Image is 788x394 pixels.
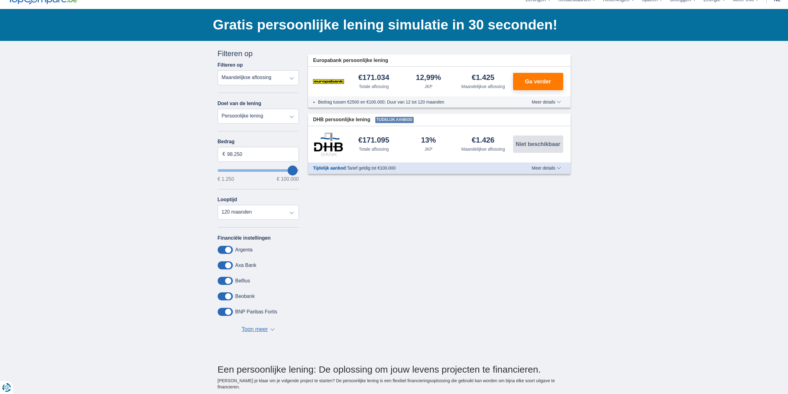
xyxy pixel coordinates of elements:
[516,141,560,147] span: Niet beschikbaar
[461,83,505,90] div: Maandelijkse aflossing
[242,325,268,334] span: Toon meer
[218,197,237,202] label: Looptijd
[532,166,561,170] span: Meer details
[218,48,299,59] div: Filteren op
[525,79,551,84] span: Ga verder
[235,294,255,299] label: Beobank
[235,247,253,253] label: Argenta
[313,166,346,170] span: Tijdelijk aanbod
[218,364,571,374] h2: Een persoonlijke lening: De oplossing om jouw levens projecten te financieren.
[421,136,436,145] div: 13%
[308,165,514,171] div: :
[213,15,571,34] h1: Gratis persoonlijke lening simulatie in 30 seconden!
[472,136,494,145] div: €1.426
[235,263,256,268] label: Axa Bank
[218,177,234,182] span: € 1.250
[313,57,388,64] span: Europabank persoonlijke lening
[472,74,494,82] div: €1.425
[461,146,505,152] div: Maandelijkse aflossing
[347,166,395,170] span: Tarief geldig tot €100.000
[218,378,571,390] p: [PERSON_NAME] je klaar om je volgende project te starten? De persoonlijke lening is een flexibel ...
[218,139,299,144] label: Bedrag
[359,83,389,90] div: Totale aflossing
[218,62,243,68] label: Filteren op
[235,278,250,284] label: Belfius
[270,328,275,331] span: ▼
[313,74,344,89] img: product.pl.alt Europabank
[527,166,565,170] button: Meer details
[513,73,563,90] button: Ga verder
[218,235,271,241] label: Financiële instellingen
[223,151,225,158] span: €
[513,135,563,153] button: Niet beschikbaar
[416,74,441,82] div: 12,99%
[527,100,565,104] button: Meer details
[424,146,433,152] div: JKP
[218,101,261,106] label: Doel van de lening
[240,325,276,334] button: Toon meer ▼
[277,177,299,182] span: € 100.000
[359,146,389,152] div: Totale aflossing
[532,100,561,104] span: Meer details
[358,136,389,145] div: €171.095
[375,117,414,123] span: Tijdelijk aanbod
[313,116,370,123] span: DHB persoonlijke lening
[235,309,277,315] label: BNP Paribas Fortis
[218,169,299,172] input: wantToBorrow
[318,99,509,105] li: Bedrag tussen €2500 en €100.000; Duur van 12 tot 120 maanden
[313,132,344,156] img: product.pl.alt DHB Bank
[424,83,433,90] div: JKP
[358,74,389,82] div: €171.034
